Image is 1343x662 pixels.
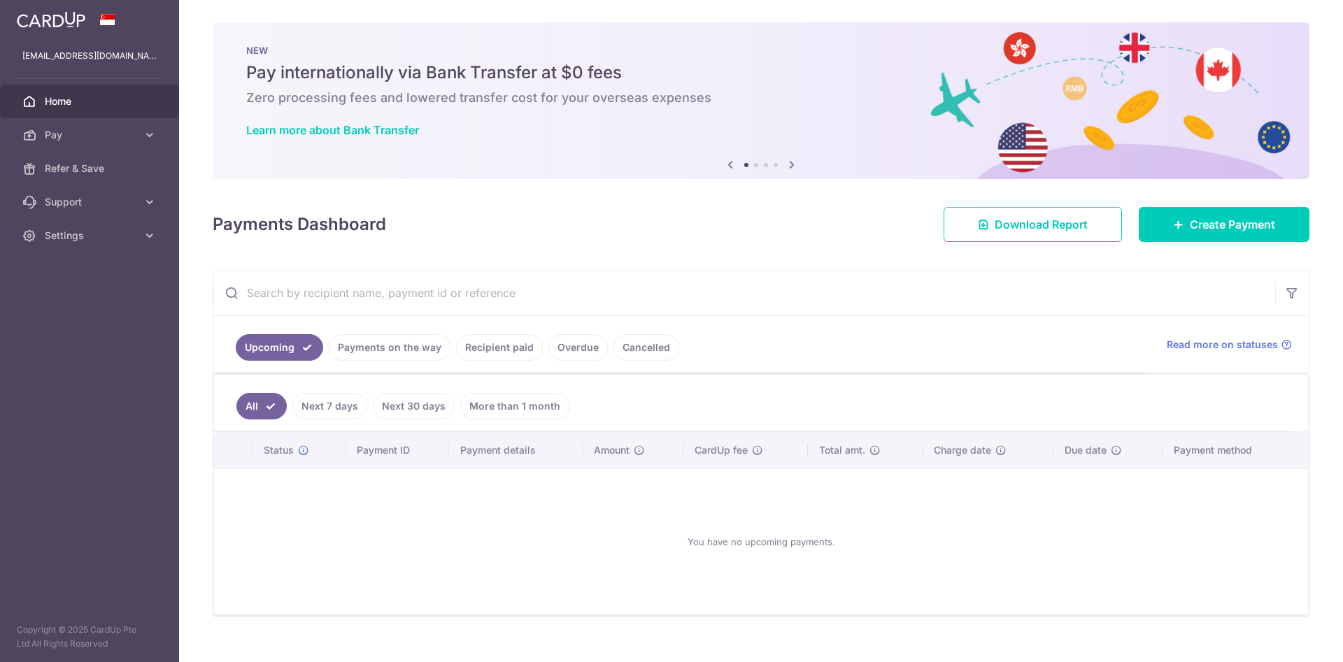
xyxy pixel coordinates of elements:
[456,334,543,361] a: Recipient paid
[213,212,386,237] h4: Payments Dashboard
[1167,338,1292,352] a: Read more on statuses
[819,443,865,457] span: Total amt.
[45,128,137,142] span: Pay
[1163,432,1308,468] th: Payment method
[45,161,137,175] span: Refer & Save
[264,443,294,457] span: Status
[213,22,1309,179] img: Bank transfer banner
[594,443,630,457] span: Amount
[460,393,569,419] a: More than 1 month
[246,45,1276,56] p: NEW
[17,11,85,28] img: CardUp
[1190,216,1275,233] span: Create Payment
[1167,338,1278,352] span: Read more on statuses
[329,334,450,361] a: Payments on the way
[231,480,1291,603] div: You have no upcoming payments.
[246,123,419,137] a: Learn more about Bank Transfer
[45,229,137,243] span: Settings
[22,49,157,63] p: [EMAIL_ADDRESS][DOMAIN_NAME]
[45,94,137,108] span: Home
[292,393,367,419] a: Next 7 days
[1139,207,1309,242] a: Create Payment
[695,443,748,457] span: CardUp fee
[246,89,1276,106] h6: Zero processing fees and lowered transfer cost for your overseas expenses
[548,334,608,361] a: Overdue
[236,334,323,361] a: Upcoming
[613,334,679,361] a: Cancelled
[995,216,1088,233] span: Download Report
[944,207,1122,242] a: Download Report
[45,195,137,209] span: Support
[236,393,287,419] a: All
[1065,443,1107,457] span: Due date
[213,271,1275,315] input: Search by recipient name, payment id or reference
[449,432,583,468] th: Payment details
[373,393,455,419] a: Next 30 days
[346,432,449,468] th: Payment ID
[246,62,1276,84] h5: Pay internationally via Bank Transfer at $0 fees
[934,443,991,457] span: Charge date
